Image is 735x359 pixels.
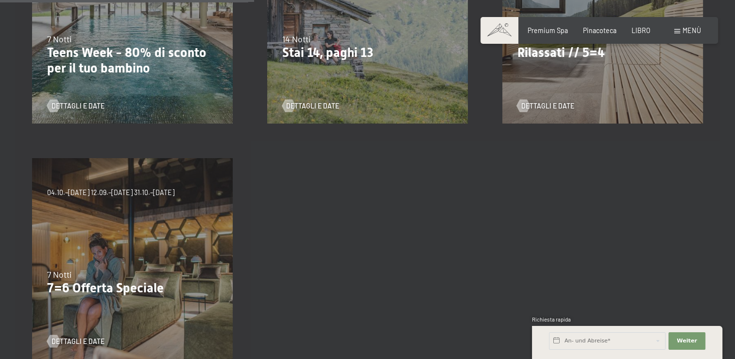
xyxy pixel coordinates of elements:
p: Stai 14, paghi 13 [282,45,453,61]
a: Dettagli e date [282,101,340,111]
span: 7 Notti [47,269,71,280]
span: Richiesta rapida [532,316,571,323]
p: Teens Week - 80% di sconto per il tuo bambino [47,45,218,76]
span: Weiter [677,337,697,345]
span: 31.10.–[DATE] [134,188,174,197]
a: LIBRO [632,26,650,35]
span: Dettagli e date [521,101,574,111]
span: Dettagli e date [51,337,104,346]
span: Dettagli e date [286,101,339,111]
a: Dettagli e date [47,337,104,346]
span: 12.09.–[DATE] [91,188,133,197]
span: 04.10.–[DATE] [47,188,89,197]
a: Pinacoteca [583,26,616,35]
a: Premium Spa [528,26,568,35]
p: 7=6 Offerta Speciale [47,281,218,296]
button: Weiter [668,332,705,350]
span: Menù [683,26,701,35]
span: 14 Notti [282,34,310,44]
span: Dettagli e date [51,101,104,111]
span: 7 Notti [47,34,71,44]
p: Rilassati // 5=4 [517,45,688,61]
a: Dettagli e date [47,101,104,111]
a: Dettagli e date [517,101,574,111]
